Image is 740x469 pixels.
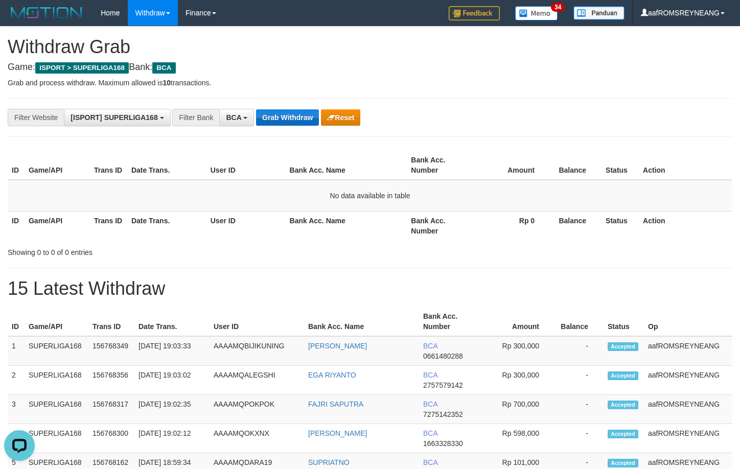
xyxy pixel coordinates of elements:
td: 156768317 [88,395,134,424]
td: - [554,336,604,366]
td: AAAAMQPOKPOK [210,395,304,424]
th: Status [602,151,639,180]
th: Bank Acc. Name [304,307,419,336]
div: Filter Bank [172,109,219,126]
a: [PERSON_NAME] [308,342,367,350]
button: Open LiveChat chat widget [4,4,35,35]
button: Reset [321,109,360,126]
span: Accepted [608,371,638,380]
td: No data available in table [8,180,732,212]
td: - [554,395,604,424]
h1: Withdraw Grab [8,37,732,57]
td: 156768300 [88,424,134,453]
span: Copy 7275142352 to clipboard [423,410,463,418]
th: Bank Acc. Number [407,151,472,180]
span: BCA [152,62,175,74]
th: Trans ID [90,211,127,240]
td: SUPERLIGA168 [25,336,88,366]
th: Balance [550,211,602,240]
th: Balance [550,151,602,180]
span: BCA [226,113,241,122]
td: SUPERLIGA168 [25,424,88,453]
th: Trans ID [88,307,134,336]
td: 156768349 [88,336,134,366]
h4: Game: Bank: [8,62,732,73]
th: ID [8,307,25,336]
span: Copy 1663328330 to clipboard [423,439,463,448]
th: Balance [554,307,604,336]
button: Grab Withdraw [256,109,319,126]
button: BCA [219,109,254,126]
span: Accepted [608,342,638,351]
th: Bank Acc. Number [407,211,472,240]
img: Button%20Memo.svg [515,6,558,20]
td: AAAAMQOKXNX [210,424,304,453]
td: 1 [8,336,25,366]
span: Accepted [608,401,638,409]
span: Copy 2757579142 to clipboard [423,381,463,389]
th: Date Trans. [127,151,206,180]
td: SUPERLIGA168 [25,366,88,395]
th: User ID [206,151,286,180]
td: [DATE] 19:03:02 [134,366,210,395]
th: Action [639,151,732,180]
span: BCA [423,429,437,437]
img: panduan.png [573,6,625,20]
th: Trans ID [90,151,127,180]
td: Rp 598,000 [481,424,554,453]
td: aafROMSREYNEANG [644,395,732,424]
td: aafROMSREYNEANG [644,366,732,395]
img: Feedback.jpg [449,6,500,20]
th: Bank Acc. Name [286,151,407,180]
th: ID [8,151,25,180]
td: - [554,366,604,395]
td: [DATE] 19:02:12 [134,424,210,453]
div: Showing 0 to 0 of 0 entries [8,243,300,257]
th: Game/API [25,211,90,240]
td: [DATE] 19:02:35 [134,395,210,424]
th: Status [604,307,644,336]
td: Rp 700,000 [481,395,554,424]
td: Rp 300,000 [481,336,554,366]
th: Action [639,211,732,240]
td: aafROMSREYNEANG [644,336,732,366]
th: Date Trans. [134,307,210,336]
a: FAJRI SAPUTRA [308,400,363,408]
th: Rp 0 [472,211,550,240]
a: EGA RIYANTO [308,371,356,379]
td: aafROMSREYNEANG [644,424,732,453]
span: Accepted [608,430,638,438]
h1: 15 Latest Withdraw [8,278,732,299]
th: Op [644,307,732,336]
td: [DATE] 19:03:33 [134,336,210,366]
a: [PERSON_NAME] [308,429,367,437]
td: Rp 300,000 [481,366,554,395]
th: Amount [472,151,550,180]
th: User ID [210,307,304,336]
span: ISPORT > SUPERLIGA168 [35,62,129,74]
td: AAAAMQBIJIKUNING [210,336,304,366]
strong: 10 [163,79,171,87]
td: 156768356 [88,366,134,395]
td: SUPERLIGA168 [25,395,88,424]
span: BCA [423,342,437,350]
th: User ID [206,211,286,240]
th: Date Trans. [127,211,206,240]
div: Filter Website [8,109,64,126]
img: MOTION_logo.png [8,5,85,20]
td: 3 [8,395,25,424]
th: Status [602,211,639,240]
td: 4 [8,424,25,453]
button: [ISPORT] SUPERLIGA168 [64,109,170,126]
a: SUPRIATNO [308,458,350,466]
span: BCA [423,458,437,466]
th: Bank Acc. Name [286,211,407,240]
th: Game/API [25,307,88,336]
span: Copy 0661480288 to clipboard [423,352,463,360]
td: 2 [8,366,25,395]
td: - [554,424,604,453]
span: BCA [423,371,437,379]
th: ID [8,211,25,240]
th: Amount [481,307,554,336]
p: Grab and process withdraw. Maximum allowed is transactions. [8,78,732,88]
